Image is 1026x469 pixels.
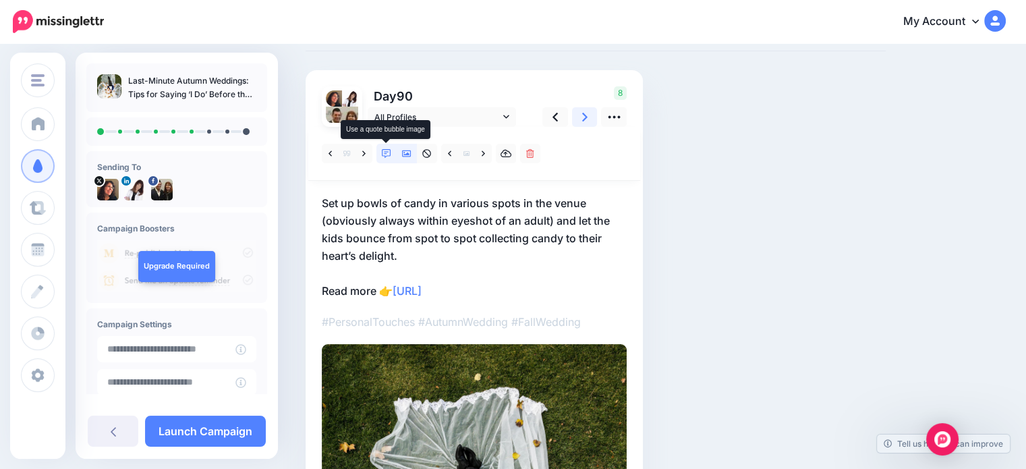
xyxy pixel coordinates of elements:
img: Missinglettr [13,10,104,33]
a: [URL] [393,284,422,298]
p: Last-Minute Autumn Weddings: Tips for Saying ‘I Do’ Before the Leaves Fall [128,74,256,101]
img: campaign_review_boosters.png [97,240,256,292]
img: 84c519d153c57fb2563bcb2c0e096d16_thumb.jpg [97,74,121,99]
div: Open Intercom Messenger [926,423,959,456]
p: Day [368,86,518,106]
h4: Sending To [97,162,256,172]
span: 90 [397,89,413,103]
img: 1516360853059-36439.png [342,90,358,107]
img: 1516360853059-36439.png [124,179,146,200]
a: All Profiles [368,107,516,127]
img: 8fVX9xhV-1030.jpg [97,179,119,200]
a: Upgrade Required [138,251,215,282]
a: My Account [890,5,1006,38]
a: Tell us how we can improve [877,435,1010,453]
img: 8fVX9xhV-1030.jpg [326,90,342,107]
img: 12936747_1161812117171759_1944406923517990801_n-bsa9643.jpg [326,107,358,139]
img: menu.png [31,74,45,86]
p: #PersonalTouches #AutumnWedding #FallWedding [322,313,627,331]
img: 12936747_1161812117171759_1944406923517990801_n-bsa9643.jpg [151,179,173,200]
p: Set up bowls of candy in various spots in the venue (obviously always within eyeshot of an adult)... [322,194,627,300]
h4: Campaign Settings [97,319,256,329]
span: All Profiles [374,110,500,124]
span: 8 [614,86,627,100]
h4: Campaign Boosters [97,223,256,233]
